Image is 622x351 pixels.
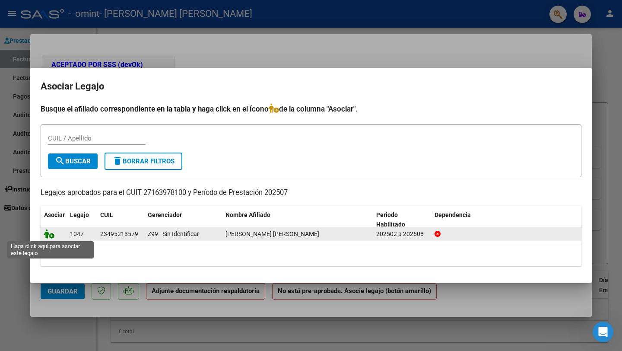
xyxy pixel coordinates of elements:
[70,211,89,218] span: Legajo
[148,211,182,218] span: Gerenciador
[112,157,175,165] span: Borrar Filtros
[55,157,91,165] span: Buscar
[70,230,84,237] span: 1047
[67,206,97,234] datatable-header-cell: Legajo
[100,211,113,218] span: CUIL
[435,211,471,218] span: Dependencia
[222,206,373,234] datatable-header-cell: Nombre Afiliado
[44,211,65,218] span: Asociar
[105,153,182,170] button: Borrar Filtros
[41,244,581,266] div: 1 registros
[112,156,123,166] mat-icon: delete
[100,229,138,239] div: 23495213579
[431,206,582,234] datatable-header-cell: Dependencia
[225,230,319,237] span: FABRIZI HEEVEL JUAN FRANCISCO
[41,103,581,115] h4: Busque el afiliado correspondiente en la tabla y haga click en el ícono de la columna "Asociar".
[144,206,222,234] datatable-header-cell: Gerenciador
[148,230,199,237] span: Z99 - Sin Identificar
[41,206,67,234] datatable-header-cell: Asociar
[373,206,431,234] datatable-header-cell: Periodo Habilitado
[48,153,98,169] button: Buscar
[97,206,144,234] datatable-header-cell: CUIL
[376,229,428,239] div: 202502 a 202508
[55,156,65,166] mat-icon: search
[41,188,581,198] p: Legajos aprobados para el CUIT 27163978100 y Período de Prestación 202507
[41,78,581,95] h2: Asociar Legajo
[376,211,405,228] span: Periodo Habilitado
[593,322,613,342] iframe: Intercom live chat
[225,211,270,218] span: Nombre Afiliado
